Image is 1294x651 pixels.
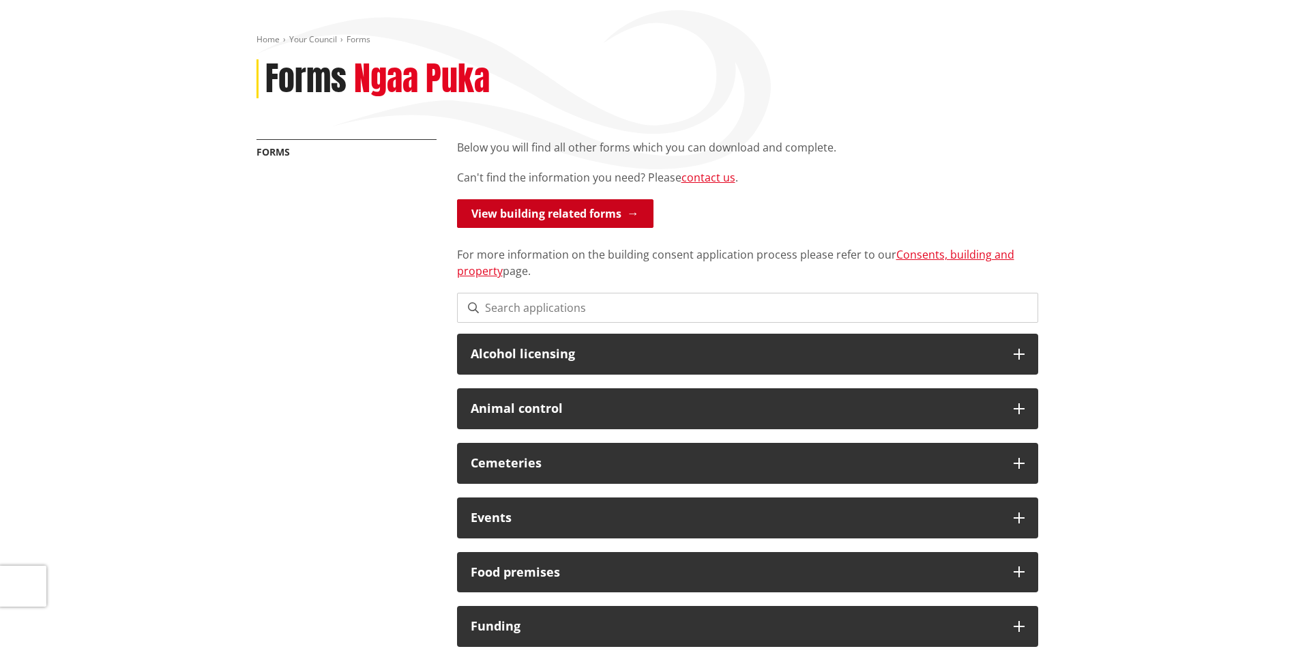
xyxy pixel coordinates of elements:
[457,247,1014,278] a: Consents, building and property
[457,139,1038,156] p: Below you will find all other forms which you can download and complete.
[471,457,1000,470] h3: Cemeteries
[457,230,1038,279] p: For more information on the building consent application process please refer to our page.
[457,169,1038,186] p: Can't find the information you need? Please .
[265,59,347,99] h1: Forms
[256,34,1038,46] nav: breadcrumb
[457,293,1038,323] input: Search applications
[681,170,735,185] a: contact us
[471,511,1000,525] h3: Events
[471,620,1000,633] h3: Funding
[354,59,490,99] h2: Ngaa Puka
[256,145,290,158] a: Forms
[289,33,337,45] a: Your Council
[457,199,653,228] a: View building related forms
[471,402,1000,416] h3: Animal control
[256,33,280,45] a: Home
[347,33,370,45] span: Forms
[1231,594,1280,643] iframe: Messenger Launcher
[471,566,1000,579] h3: Food premises
[471,347,1000,361] h3: Alcohol licensing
